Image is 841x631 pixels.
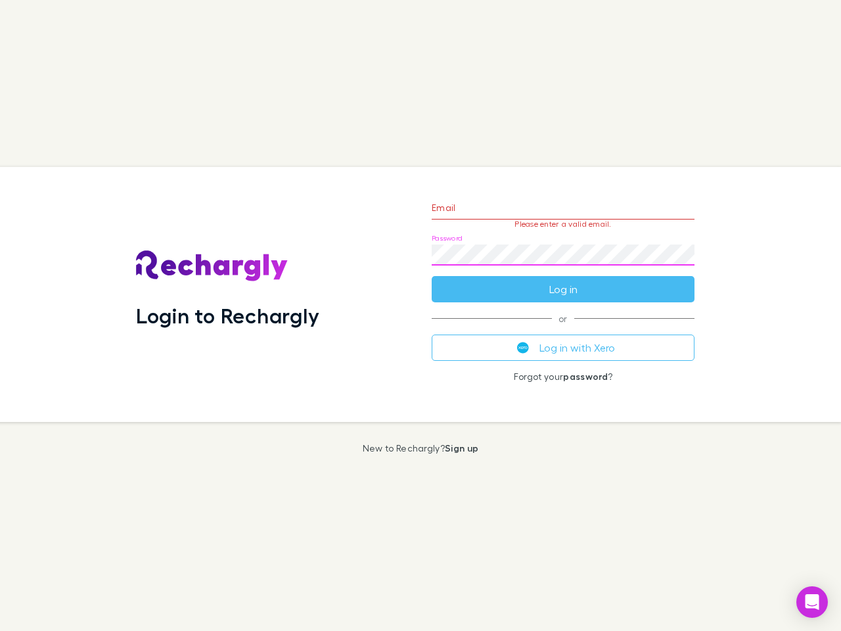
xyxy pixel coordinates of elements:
[136,303,319,328] h1: Login to Rechargly
[136,250,288,282] img: Rechargly's Logo
[432,335,694,361] button: Log in with Xero
[432,318,694,319] span: or
[796,586,828,618] div: Open Intercom Messenger
[563,371,608,382] a: password
[363,443,479,454] p: New to Rechargly?
[432,233,463,243] label: Password
[445,442,478,454] a: Sign up
[432,371,694,382] p: Forgot your ?
[517,342,529,354] img: Xero's logo
[432,276,694,302] button: Log in
[432,220,694,229] p: Please enter a valid email.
